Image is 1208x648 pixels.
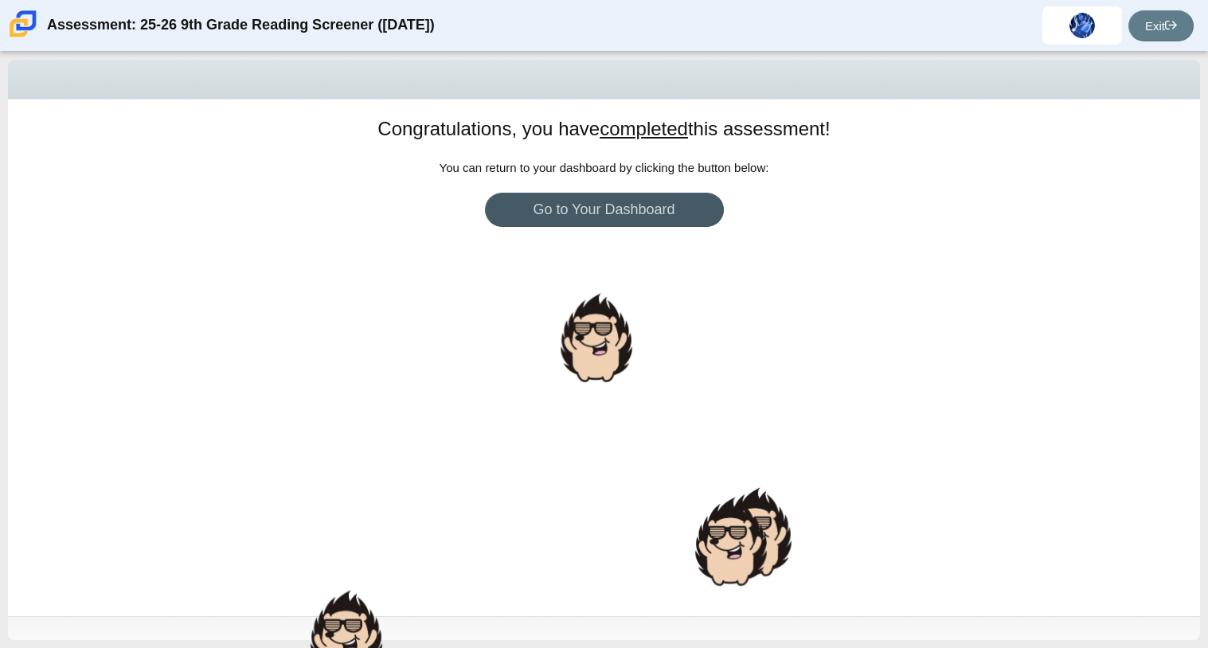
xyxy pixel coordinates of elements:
h1: Congratulations, you have this assessment! [377,115,830,142]
a: Carmen School of Science & Technology [6,29,40,43]
img: miriam.taylor.MlJM11 [1069,13,1095,38]
u: completed [600,118,688,139]
div: Assessment: 25-26 9th Grade Reading Screener ([DATE]) [47,6,435,45]
a: Go to Your Dashboard [485,193,724,227]
span: You can return to your dashboard by clicking the button below: [440,161,769,174]
a: Exit [1128,10,1194,41]
img: Carmen School of Science & Technology [6,7,40,41]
